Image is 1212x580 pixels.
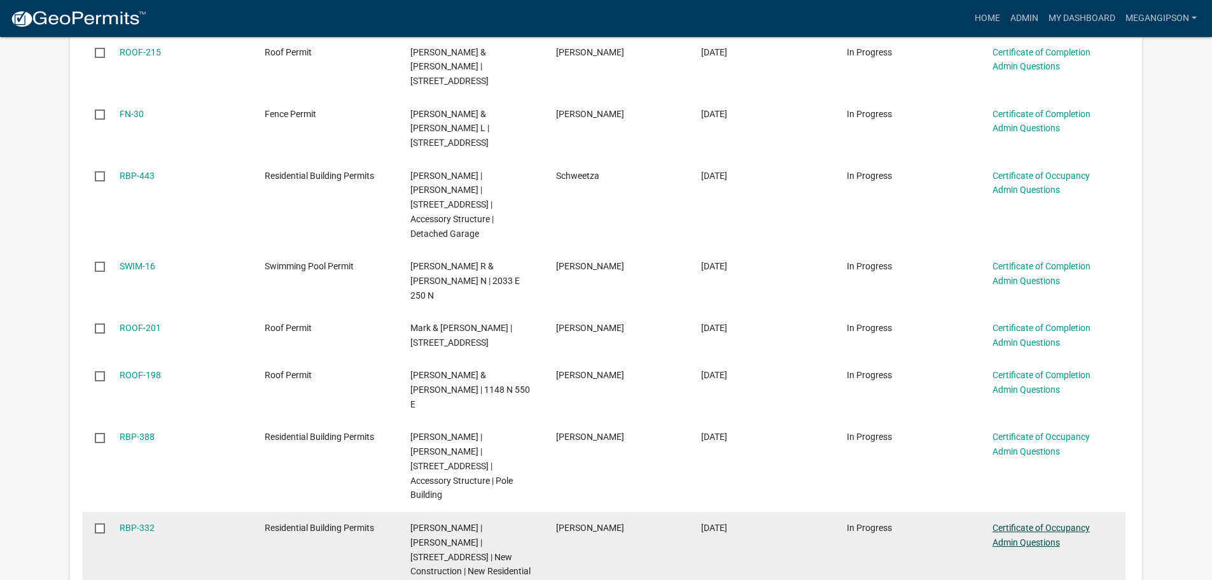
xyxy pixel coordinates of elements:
[847,523,892,533] span: In Progress
[265,370,312,380] span: Roof Permit
[847,432,892,442] span: In Progress
[410,261,520,301] span: Edwards, Tanner R & Michaela N | 2033 E 250 N
[993,323,1090,348] a: Certificate of Completion Admin Questions
[120,523,155,533] a: RBP-332
[410,432,513,500] span: Carol Fenton | Carol Fenton | 2050 S RIVERVIEW ROAD PERU, IN 46970 | Accessory Structure | Pole B...
[970,6,1005,31] a: Home
[847,47,892,57] span: In Progress
[120,171,155,181] a: RBP-443
[701,370,727,380] span: 05/08/2025
[265,47,312,57] span: Roof Permit
[120,47,161,57] a: ROOF-215
[556,261,624,271] span: Tanner Edwards
[120,261,155,271] a: SWIM-16
[993,109,1090,134] a: Certificate of Completion Admin Questions
[265,323,312,333] span: Roof Permit
[993,171,1090,195] a: Certificate of Occupancy Admin Questions
[410,171,494,239] span: Solomon Schwartz | Tim Gerardot | 2424 N Meridian Rd Peru, IN 46970 | Accessory Structure | Detac...
[556,523,624,533] span: Quinton Bright
[410,323,512,348] span: Mark & Wendy Burns | 6707 N UNION CITY RD
[993,370,1090,395] a: Certificate of Completion Admin Questions
[993,523,1090,548] a: Certificate of Occupancy Admin Questions
[410,109,489,148] span: Nye, Shane G & Tara L | 1060 W Canal St
[1005,6,1043,31] a: Admin
[701,47,727,57] span: 06/26/2025
[1120,6,1202,31] a: megangipson
[265,109,316,119] span: Fence Permit
[265,261,354,271] span: Swimming Pool Permit
[847,323,892,333] span: In Progress
[847,171,892,181] span: In Progress
[120,109,144,119] a: FN-30
[265,171,374,181] span: Residential Building Permits
[847,370,892,380] span: In Progress
[410,47,489,87] span: Reitz, Hans & Patricia | 3667 N Mexico Rd
[993,47,1090,72] a: Certificate of Completion Admin Questions
[120,370,161,380] a: ROOF-198
[556,432,624,442] span: Carol Fenton
[556,109,624,119] span: Tara Nye
[701,523,727,533] span: 07/29/2024
[1043,6,1120,31] a: My Dashboard
[701,171,727,181] span: 05/30/2025
[701,432,727,442] span: 01/02/2025
[847,261,892,271] span: In Progress
[701,323,727,333] span: 05/16/2025
[556,323,624,333] span: Herbert Parsons
[701,261,727,271] span: 05/27/2025
[120,432,155,442] a: RBP-388
[556,47,624,57] span: Herbert Parsons
[556,370,624,380] span: Sherriff Goslin
[120,323,161,333] a: ROOF-201
[265,432,374,442] span: Residential Building Permits
[556,171,599,181] span: Schweetza
[993,261,1090,286] a: Certificate of Completion Admin Questions
[993,432,1090,456] a: Certificate of Occupancy Admin Questions
[410,370,530,409] span: Joseph Dwayne & Janie E Stout | 1148 N 550 E
[701,109,727,119] span: 06/03/2025
[265,523,374,533] span: Residential Building Permits
[847,109,892,119] span: In Progress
